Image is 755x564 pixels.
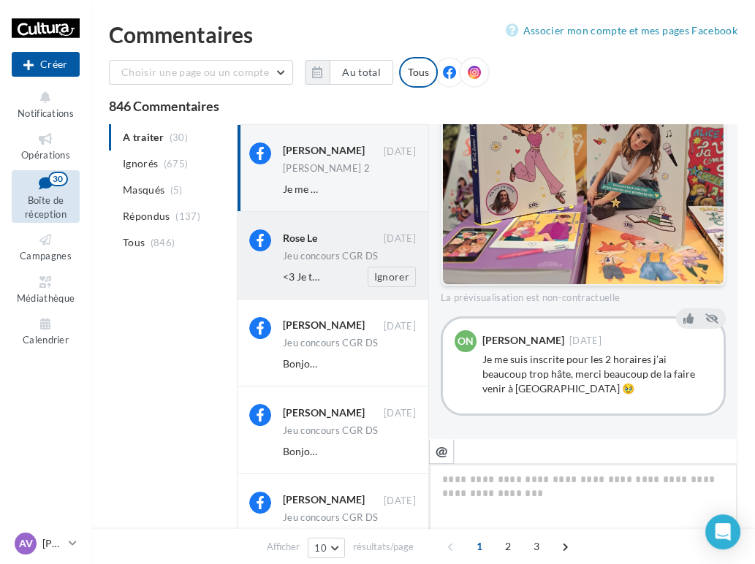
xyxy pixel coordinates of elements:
div: 30 [48,172,68,186]
span: Tous [123,235,145,250]
div: Jeu concours CGR DS [283,251,378,261]
button: @ [429,439,454,464]
span: [DATE] [384,495,416,508]
a: AV [PERSON_NAME] [12,530,80,557]
span: résultats/page [353,540,414,554]
span: Opérations [21,149,70,161]
span: 10 [314,542,327,554]
div: 846 Commentaires [109,99,737,113]
div: [PERSON_NAME] [283,318,365,332]
a: Boîte de réception30 [12,170,80,224]
span: Médiathèque [17,292,75,304]
a: Calendrier [12,313,80,348]
div: [PERSON_NAME] [482,335,564,346]
span: 3 [525,535,548,558]
span: (5) [170,184,183,196]
span: Boîte de réception [25,194,67,220]
span: Afficher [267,540,300,554]
span: <3 Je tente [US_STATE][PERSON_NAME] [283,270,466,283]
p: [PERSON_NAME] [42,536,63,551]
span: [DATE] [384,232,416,245]
a: Associer mon compte et mes pages Facebook [506,22,737,39]
span: Ignorés [123,156,158,171]
div: Rose Le [283,231,317,245]
button: Au total [305,60,393,85]
div: Je me suis inscrite pour les 2 horaires j’ai beaucoup trop hâte, merci beaucoup de la faire venir... [482,352,712,396]
a: Campagnes [12,229,80,264]
a: Médiathèque [12,271,80,307]
div: Nouvelle campagne [12,52,80,77]
div: [PERSON_NAME] [283,143,365,158]
span: [DATE] [384,145,416,159]
div: Tous [399,57,438,88]
span: (137) [175,210,200,222]
a: Opérations [12,128,80,164]
span: 2 [496,535,520,558]
i: @ [436,444,448,457]
button: Notifications [12,86,80,122]
div: La prévisualisation est non-contractuelle [441,286,726,305]
span: 1 [468,535,491,558]
button: 10 [308,538,345,558]
button: Ignorer [368,267,416,287]
div: [PERSON_NAME] 2 [283,164,370,173]
span: Répondus [123,209,170,224]
div: Jeu concours CGR DS [283,513,378,522]
span: Choisir une page ou un compte [121,66,269,78]
span: Campagnes [20,250,72,262]
div: Open Intercom Messenger [705,514,740,549]
button: Créer [12,52,80,77]
div: Jeu concours CGR DS [283,338,378,348]
span: AV [19,536,33,551]
div: [PERSON_NAME] [283,405,365,420]
span: Calendrier [23,334,69,346]
span: ON [458,334,474,348]
div: Jeu concours CGR DS [283,426,378,435]
span: (675) [164,158,189,169]
div: [PERSON_NAME] [283,492,365,507]
div: Commentaires [109,23,737,45]
span: [DATE] [384,320,416,333]
button: Choisir une page ou un compte [109,60,293,85]
span: Notifications [18,107,74,119]
span: [DATE] [384,407,416,420]
button: Au total [330,60,393,85]
span: Masqués [123,183,164,197]
span: Bonjour je tente ma chance avec [PERSON_NAME] [283,445,512,457]
span: (846) [151,237,175,248]
span: [DATE] [569,336,602,346]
